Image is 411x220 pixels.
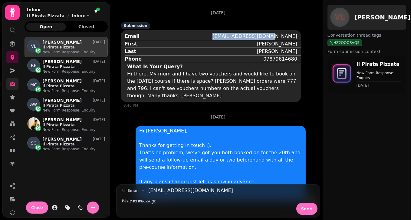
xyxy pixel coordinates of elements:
p: New Form Response: Enquiry [42,147,105,152]
p: Il Pirata Pizzata [42,103,105,108]
p: Il Pirata Pizzata [42,45,105,50]
p: Il Pirata Pizzata [42,142,105,147]
span: Send [301,207,313,211]
div: 07879614680 [263,55,297,63]
img: Zoe Katsilerou [27,117,40,130]
div: Hi there, My mum and I have two vouchers and would like to book on the [DATE] course if there is ... [127,70,297,99]
p: Il Pirata Pizzata [42,84,105,88]
p: Il Pirata Pizzata [27,13,64,19]
span: SC [31,140,37,146]
span: VL [31,43,36,49]
div: Last [125,48,136,55]
p: That's no problem, we've got you both booked on for the 20th and will send a follow-up email a da... [139,149,302,171]
label: Conversation thread tags [327,32,406,38]
p: [DATE] [93,78,105,83]
div: First [125,40,137,48]
span: Open [31,25,61,29]
p: If any plans change just let us know in advance. [139,178,302,185]
div: Submission [121,22,150,29]
p: Thanks for getting in touch :). [139,142,302,149]
p: [PERSON_NAME] [42,59,82,64]
img: form-icon [330,62,354,87]
p: [DATE] [93,137,105,142]
p: [PERSON_NAME] [42,117,82,122]
p: [DATE] [93,40,105,45]
p: [DATE] [93,98,105,103]
h2: Inbox [27,7,90,13]
span: RF [31,62,36,68]
p: [PERSON_NAME] [42,78,82,84]
div: 8:40 PM [123,103,301,108]
p: Il Pirata Pizzata [42,122,105,127]
span: Close [31,205,43,210]
p: New Form Response: Enquiry [42,108,105,113]
button: Closed [67,23,107,31]
div: [PERSON_NAME] [257,40,297,48]
div: What Is Your Query? [127,63,183,70]
button: create-convo [87,202,99,214]
p: Il Pirata Pizzata [42,64,105,69]
p: [DATE] [211,114,225,120]
p: [PERSON_NAME] [42,40,82,45]
p: Il Pirata Pizzata [357,61,401,68]
p: Hi [PERSON_NAME], [139,127,302,135]
button: Send [296,203,317,215]
span: VL [335,14,345,21]
div: Email [125,33,140,40]
button: Open [26,23,66,31]
p: [DATE] [93,117,105,122]
p: [DATE] [93,59,105,64]
div: [PERSON_NAME] [257,48,297,55]
button: is-read [74,202,86,214]
time: [DATE] [357,83,401,88]
p: New Form Response: Enquiry [42,127,105,132]
div: YJHZ2QQQSVQ5 [327,39,362,46]
div: grid [25,37,108,215]
button: email [119,187,147,194]
p: New Form Response: Enquiry [42,88,105,93]
span: MC [30,82,37,88]
button: filter [92,8,100,15]
h2: [PERSON_NAME] [354,13,411,22]
span: AW [30,101,37,107]
button: Close [26,202,48,214]
p: [PERSON_NAME] [42,98,82,103]
span: Closed [71,25,102,29]
p: New Form Response: Enquiry [42,50,105,55]
div: [EMAIL_ADDRESS][DOMAIN_NAME] [212,33,297,40]
label: Form submission context [327,48,406,55]
a: [EMAIL_ADDRESS][DOMAIN_NAME] [148,187,233,194]
p: New Form Response: Enquiry [42,69,105,74]
button: Inbox [72,13,90,19]
nav: breadcrumb [27,13,90,19]
button: tag-thread [61,202,74,214]
p: [PERSON_NAME] [42,137,82,142]
p: New Form Response: Enquiry [357,71,401,80]
p: [DATE] [211,10,225,16]
div: Phone [125,55,142,63]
